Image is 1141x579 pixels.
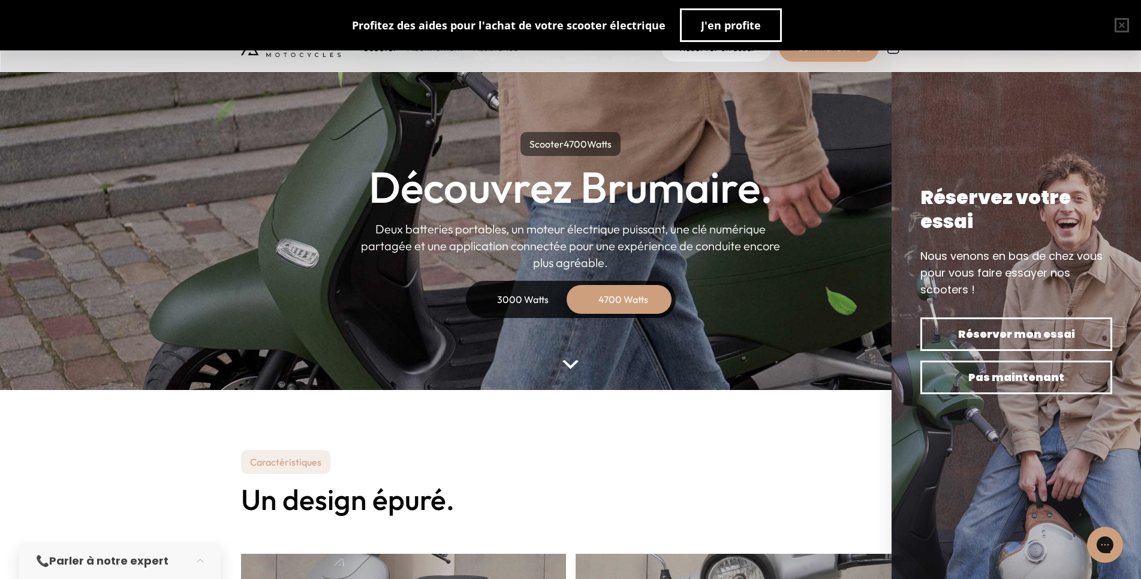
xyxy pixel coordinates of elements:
img: arrow-bottom.png [562,360,578,369]
h1: Découvrez Brumaire. [369,166,773,209]
div: 4700 Watts [576,285,672,314]
p: Caractéristiques [241,450,330,474]
div: 3000 Watts [475,285,571,314]
p: Scooter Watts [520,132,621,156]
h2: Un design épuré. [241,484,901,515]
p: Deux batteries portables, un moteur électrique puissant, une clé numérique partagée et une applic... [361,221,781,271]
iframe: Gorgias live chat messenger [1081,523,1129,567]
span: 4700 [564,138,587,150]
